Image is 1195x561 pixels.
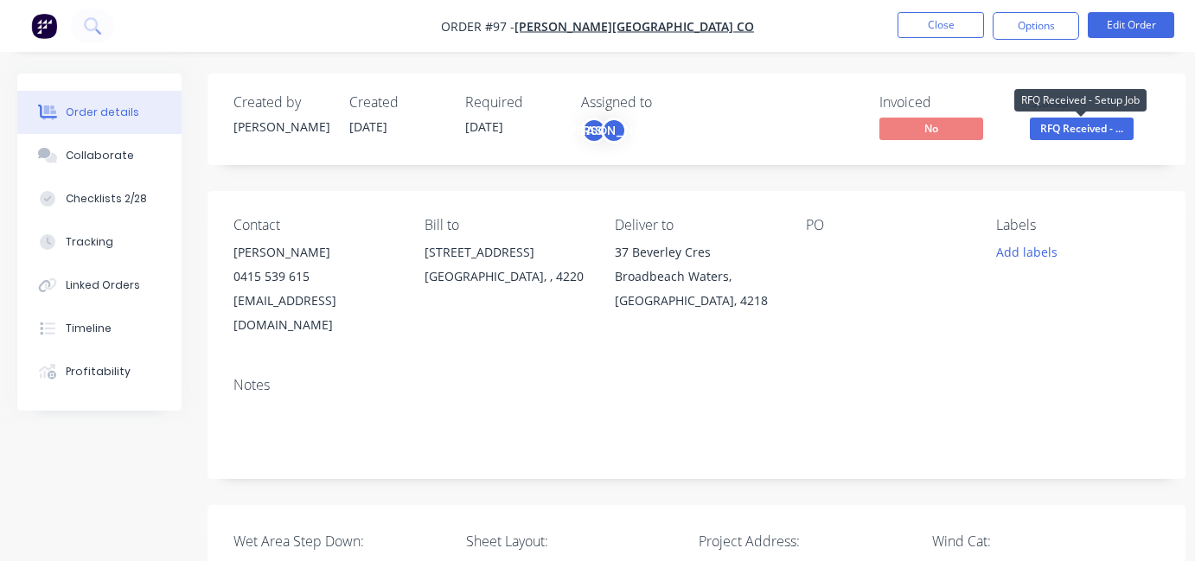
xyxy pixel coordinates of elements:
label: Wind Cat: [932,531,1148,551]
button: Checklists 2/28 [17,177,182,220]
div: Created [349,94,444,111]
label: Wet Area Step Down: [233,531,450,551]
button: Tracking [17,220,182,264]
button: Linked Orders [17,264,182,307]
div: Contact [233,217,397,233]
div: Created by [233,94,329,111]
span: RFQ Received - ... [1030,118,1134,139]
div: Linked Orders [66,277,140,293]
div: 37 Beverley CresBroadbeach Waters, [GEOGRAPHIC_DATA], 4218 [615,240,778,313]
button: Options [993,12,1079,40]
span: [DATE] [465,118,503,135]
button: Close [898,12,984,38]
div: Required [465,94,560,111]
div: [STREET_ADDRESS] [425,240,588,265]
div: RFQ Received - Setup Job [1014,89,1147,112]
button: RFQ Received - ... [1030,118,1134,143]
button: Timeline [17,307,182,350]
div: Invoiced [879,94,1009,111]
div: AS [581,118,607,143]
div: [PERSON_NAME]0415 539 615[EMAIL_ADDRESS][DOMAIN_NAME] [233,240,397,337]
div: [STREET_ADDRESS][GEOGRAPHIC_DATA], , 4220 [425,240,588,296]
button: Add labels [987,240,1066,264]
div: Tracking [66,234,113,250]
img: Factory [31,13,57,39]
div: 0415 539 615 [233,265,397,289]
div: Notes [233,377,1160,393]
label: Project Address: [699,531,915,551]
div: Deliver to [615,217,778,233]
button: Edit Order [1088,12,1174,38]
span: Order #97 - [441,18,514,35]
div: Bill to [425,217,588,233]
div: [EMAIL_ADDRESS][DOMAIN_NAME] [233,289,397,337]
div: Broadbeach Waters, [GEOGRAPHIC_DATA], 4218 [615,265,778,313]
div: 37 Beverley Cres [615,240,778,265]
div: Collaborate [66,148,134,163]
div: Profitability [66,364,131,379]
div: Checklists 2/28 [66,191,147,207]
label: Sheet Layout: [466,531,682,551]
div: Timeline [66,321,112,336]
div: Assigned to [581,94,754,111]
div: [GEOGRAPHIC_DATA], , 4220 [425,265,588,289]
button: AS[PERSON_NAME] [581,118,627,143]
div: Labels [996,217,1160,233]
div: [PERSON_NAME] [233,240,397,265]
div: Order details [66,105,139,120]
div: PO [806,217,969,233]
div: [PERSON_NAME] [601,118,627,143]
div: [PERSON_NAME] [233,118,329,136]
button: Collaborate [17,134,182,177]
button: Profitability [17,350,182,393]
button: Order details [17,91,182,134]
span: [DATE] [349,118,387,135]
a: [PERSON_NAME][GEOGRAPHIC_DATA] Co [514,18,754,35]
span: No [879,118,983,139]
